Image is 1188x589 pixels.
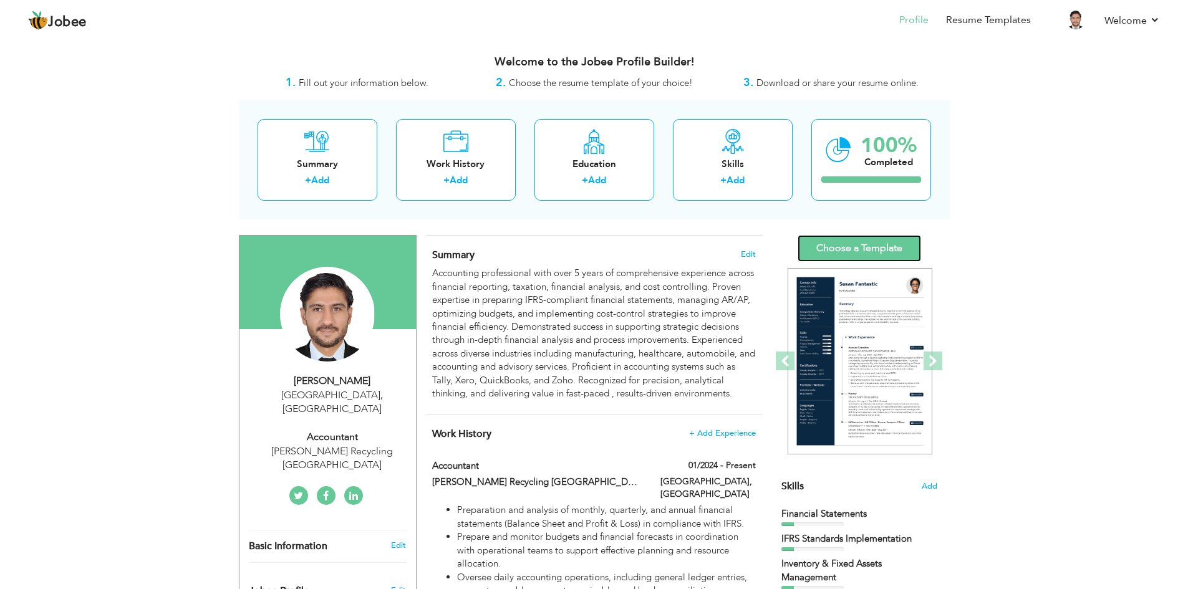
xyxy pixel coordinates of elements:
h4: This helps to show the companies you have worked for. [432,428,755,440]
strong: 3. [743,75,753,90]
div: [GEOGRAPHIC_DATA] [GEOGRAPHIC_DATA] [249,388,416,417]
label: + [582,174,588,187]
span: + Add Experience [689,429,756,438]
a: Jobee [28,11,87,31]
label: 01/2024 - Present [688,459,756,472]
h3: Welcome to the Jobee Profile Builder! [239,56,950,69]
li: Prepare and monitor budgets and financial forecasts in coordination with operational teams to sup... [457,530,755,570]
div: Work History [406,158,506,171]
span: Basic Information [249,541,327,552]
a: Add [588,174,606,186]
div: Education [544,158,644,171]
div: Summary [268,158,367,171]
strong: 1. [286,75,296,90]
div: Accountant [249,430,416,444]
h4: Adding a summary is a quick and easy way to highlight your experience and interests. [432,249,755,261]
div: Skills [683,158,783,171]
a: Add [450,174,468,186]
span: Work History [432,427,491,441]
a: Add [311,174,329,186]
label: + [443,174,450,187]
span: Choose the resume template of your choice! [509,77,693,89]
a: Welcome [1104,13,1160,28]
div: Completed [861,156,917,169]
div: [PERSON_NAME] Recycling [GEOGRAPHIC_DATA] [249,444,416,473]
div: [PERSON_NAME] [249,374,416,388]
div: Inventory & Fixed Assets Management [781,557,937,584]
strong: 2. [496,75,506,90]
span: Add [922,481,937,492]
span: Skills [781,479,804,493]
img: jobee.io [28,11,48,31]
span: Summary [432,248,475,262]
span: Fill out your information below. [299,77,428,89]
a: Profile [899,13,929,27]
label: Accountant [432,459,642,472]
a: Add [727,174,745,186]
a: Resume Templates [946,13,1031,27]
a: Choose a Template [798,235,921,262]
div: Accounting professional with over 5 years of comprehensive experience across financial reporting,... [432,267,755,400]
a: Edit [391,540,406,551]
span: , [380,388,383,402]
div: 100% [861,135,917,156]
label: + [720,174,727,187]
img: Arsalan Iqbal [280,267,375,362]
li: Preparation and analysis of monthly, quarterly, and annual financial statements (Balance Sheet an... [457,504,755,530]
span: Download or share your resume online. [756,77,919,89]
label: + [305,174,311,187]
img: Profile Img [1066,9,1086,29]
span: Jobee [48,16,87,29]
label: [GEOGRAPHIC_DATA], [GEOGRAPHIC_DATA] [660,476,756,500]
label: [PERSON_NAME] Recycling [GEOGRAPHIC_DATA] [432,476,642,489]
span: Edit [741,250,756,259]
div: IFRS Standards Implementation [781,532,937,545]
div: Financial Statements [781,507,937,520]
